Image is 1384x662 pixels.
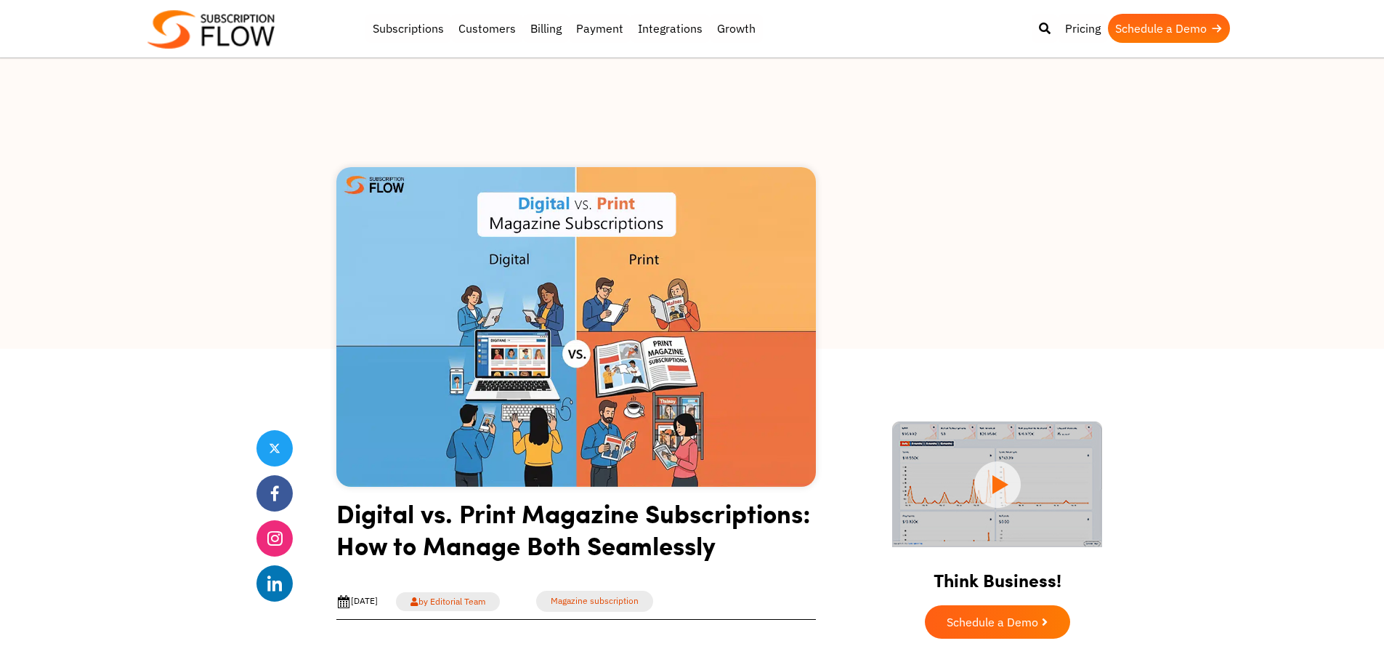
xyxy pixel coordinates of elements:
a: Customers [451,14,523,43]
a: Schedule a Demo [1108,14,1230,43]
a: Billing [523,14,569,43]
a: by Editorial Team [396,592,500,611]
a: Subscriptions [365,14,451,43]
img: Subscriptionflow [147,10,275,49]
a: Magazine subscription [536,591,653,612]
img: intro video [892,421,1102,547]
h2: Think Business! [867,552,1128,598]
h1: Digital vs. Print Magazine Subscriptions: How to Manage Both Seamlessly [336,497,816,572]
a: Schedule a Demo [925,605,1070,639]
img: Digital vs Print Magazine Subscriptions [336,167,816,487]
span: Schedule a Demo [947,616,1038,628]
div: [DATE] [336,594,378,609]
a: Integrations [631,14,710,43]
a: Pricing [1058,14,1108,43]
a: Growth [710,14,763,43]
a: Payment [569,14,631,43]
